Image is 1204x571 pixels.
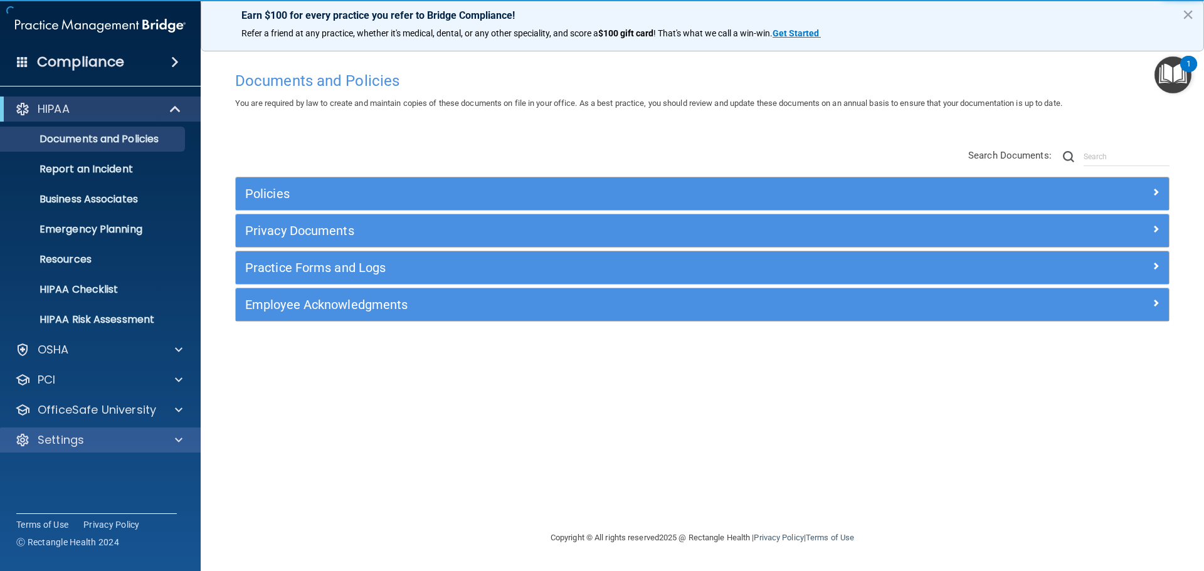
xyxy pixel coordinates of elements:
[773,28,819,38] strong: Get Started
[37,53,124,71] h4: Compliance
[245,221,1159,241] a: Privacy Documents
[8,193,179,206] p: Business Associates
[8,313,179,326] p: HIPAA Risk Assessment
[245,298,926,312] h5: Employee Acknowledgments
[38,372,55,387] p: PCI
[1186,64,1191,80] div: 1
[245,184,1159,204] a: Policies
[598,28,653,38] strong: $100 gift card
[38,432,84,448] p: Settings
[16,518,68,531] a: Terms of Use
[8,133,179,145] p: Documents and Policies
[15,402,182,417] a: OfficeSafe University
[15,102,182,117] a: HIPAA
[235,73,1170,89] h4: Documents and Policies
[38,342,69,357] p: OSHA
[754,533,803,542] a: Privacy Policy
[806,533,854,542] a: Terms of Use
[235,98,1062,108] span: You are required by law to create and maintain copies of these documents on file in your office. ...
[8,253,179,266] p: Resources
[1063,151,1074,162] img: ic-search.3b580494.png
[245,187,926,201] h5: Policies
[473,518,931,558] div: Copyright © All rights reserved 2025 @ Rectangle Health | |
[8,223,179,236] p: Emergency Planning
[83,518,140,531] a: Privacy Policy
[245,258,1159,278] a: Practice Forms and Logs
[653,28,773,38] span: ! That's what we call a win-win.
[1182,4,1194,24] button: Close
[245,295,1159,315] a: Employee Acknowledgments
[1084,147,1170,166] input: Search
[16,536,119,548] span: Ⓒ Rectangle Health 2024
[8,163,179,175] p: Report an Incident
[15,342,182,357] a: OSHA
[245,224,926,238] h5: Privacy Documents
[245,261,926,275] h5: Practice Forms and Logs
[38,102,70,117] p: HIPAA
[15,13,186,38] img: PMB logo
[241,28,598,38] span: Refer a friend at any practice, whether it's medical, dental, or any other speciality, and score a
[241,9,1163,21] p: Earn $100 for every practice you refer to Bridge Compliance!
[1154,56,1191,93] button: Open Resource Center, 1 new notification
[773,28,821,38] a: Get Started
[15,432,182,448] a: Settings
[968,150,1052,161] span: Search Documents:
[38,402,156,417] p: OfficeSafe University
[8,283,179,296] p: HIPAA Checklist
[15,372,182,387] a: PCI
